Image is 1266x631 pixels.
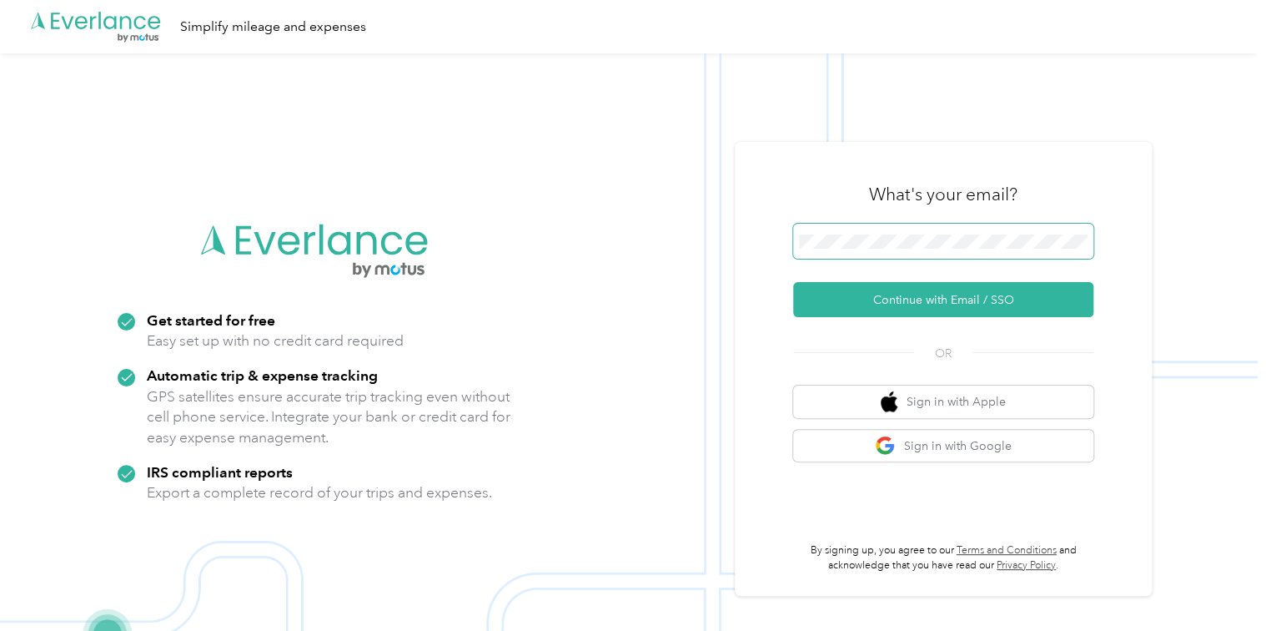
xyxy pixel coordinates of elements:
strong: IRS compliant reports [147,463,293,481]
button: apple logoSign in with Apple [793,386,1093,418]
button: Continue with Email / SSO [793,282,1093,317]
p: By signing up, you agree to our and acknowledge that you have read our . [793,543,1093,573]
span: OR [914,345,972,362]
h3: What's your email? [869,183,1017,206]
a: Privacy Policy [997,559,1056,572]
a: Terms and Conditions [957,544,1057,557]
img: google logo [875,436,896,457]
p: GPS satellites ensure accurate trip tracking even without cell phone service. Integrate your bank... [147,386,511,448]
strong: Get started for free [147,311,275,329]
p: Export a complete record of your trips and expenses. [147,482,492,503]
img: apple logo [881,391,897,412]
p: Easy set up with no credit card required [147,331,404,351]
div: Simplify mileage and expenses [180,17,366,38]
strong: Automatic trip & expense tracking [147,366,378,384]
button: google logoSign in with Google [793,430,1093,462]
